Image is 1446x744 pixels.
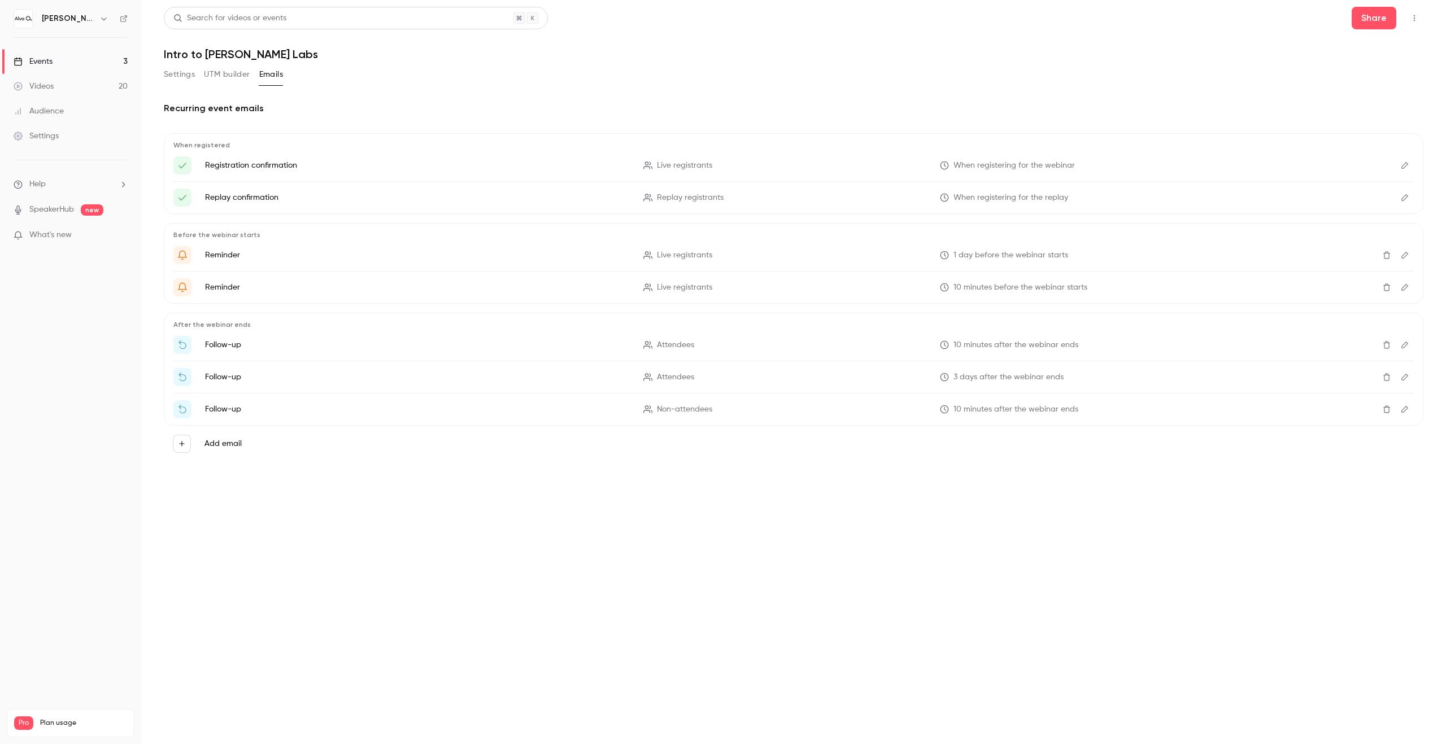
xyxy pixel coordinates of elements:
[164,65,195,84] button: Settings
[1396,278,1414,296] button: Edit
[657,250,712,261] span: Live registrants
[173,336,1414,354] li: Thanks for joining 'Intro to Alva Labs' 👋
[953,404,1078,415] span: 10 minutes after the webinar ends
[657,404,712,415] span: Non-attendees
[657,371,694,383] span: Attendees
[953,282,1087,294] span: 10 minutes before the webinar starts
[657,339,694,351] span: Attendees
[14,130,59,142] div: Settings
[173,141,1414,150] p: When registered
[205,160,630,171] p: Registration confirmation
[953,371,1064,383] span: 3 days after the webinar ends
[1352,7,1396,29] button: Share
[953,192,1068,204] span: When registering for the replay
[14,10,32,28] img: Alva Academy
[204,438,242,449] label: Add email
[42,13,95,24] h6: [PERSON_NAME][GEOGRAPHIC_DATA]
[173,12,286,24] div: Search for videos or events
[164,47,1423,61] h1: Intro to [PERSON_NAME] Labs
[1396,246,1414,264] button: Edit
[29,178,46,190] span: Help
[1378,278,1396,296] button: Delete
[29,229,72,241] span: What's new
[657,192,724,204] span: Replay registrants
[1396,156,1414,174] button: Edit
[205,282,630,293] p: Reminder
[1378,246,1396,264] button: Delete
[1378,336,1396,354] button: Delete
[14,106,64,117] div: Audience
[953,250,1068,261] span: 1 day before the webinar starts
[14,178,128,190] li: help-dropdown-opener
[205,339,630,351] p: Follow-up
[173,156,1414,174] li: Here's your access link to {{ event_name }}!
[205,192,630,203] p: Replay confirmation
[173,189,1414,207] li: Here's your access link to {{ event_name }}!
[1378,368,1396,386] button: Delete
[1396,336,1414,354] button: Edit
[14,81,54,92] div: Videos
[173,320,1414,329] p: After the webinar ends
[173,246,1414,264] li: Don't miss tomorrow's {{ event_name }}
[173,278,1414,296] li: {{ event_name }} is about to go live
[657,282,712,294] span: Live registrants
[1378,400,1396,418] button: Delete
[14,716,33,730] span: Pro
[204,65,250,84] button: UTM builder
[1396,368,1414,386] button: Edit
[164,102,1423,115] h2: Recurring event emails
[173,230,1414,239] p: Before the webinar starts
[259,65,283,84] button: Emails
[657,160,712,172] span: Live registrants
[205,250,630,261] p: Reminder
[1396,400,1414,418] button: Edit
[40,719,127,728] span: Plan usage
[953,160,1075,172] span: When registering for the webinar
[1396,189,1414,207] button: Edit
[173,400,1414,418] li: Watch the replay of {{ event_name }}
[29,204,74,216] a: SpeakerHub
[953,339,1078,351] span: 10 minutes after the webinar ends
[81,204,103,216] span: new
[205,404,630,415] p: Follow-up
[173,368,1414,386] li: Quick Reminder: Share Your Feedback on the "{{ event_name }}" Webinar
[205,371,630,383] p: Follow-up
[14,56,53,67] div: Events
